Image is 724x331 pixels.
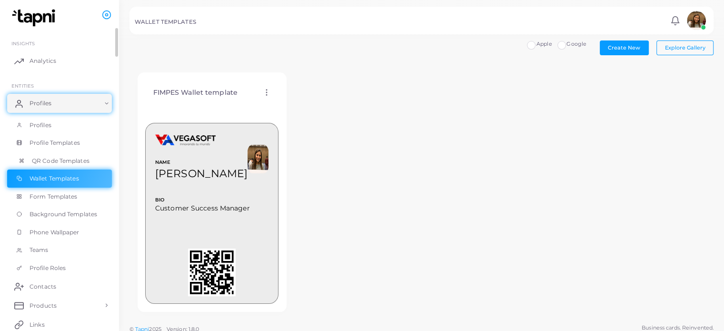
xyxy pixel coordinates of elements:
span: Profiles [30,99,51,108]
span: QR Code Templates [32,157,89,165]
span: Contacts [30,282,56,291]
span: Analytics [30,57,56,65]
button: Create New [600,40,649,55]
span: Teams [30,246,49,254]
a: Background Templates [7,205,112,223]
a: Products [7,296,112,315]
span: Products [30,301,57,310]
img: avatar [687,11,706,30]
a: Contacts [7,277,112,296]
a: Profile Roles [7,259,112,277]
span: Links [30,321,45,329]
span: Apple [536,40,552,47]
img: Logo [155,133,216,147]
img: QR Code [188,249,236,296]
img: 5f79a9530dece9f499c10bc2ce1133110ed568156929f78e537777d9127b95f3.png [248,145,268,173]
span: INSIGHTS [11,40,35,46]
span: BIO [155,197,268,204]
a: Profiles [7,116,112,134]
span: Phone Wallpaper [30,228,79,237]
a: avatar [684,11,708,30]
a: Profile Templates [7,134,112,152]
span: Customer Success Manager [155,203,268,213]
a: Profiles [7,94,112,113]
img: logo [9,9,61,27]
span: Explore Gallery [665,44,705,51]
span: NAME [155,159,248,166]
span: Form Templates [30,192,78,201]
span: Wallet Templates [30,174,79,183]
span: Background Templates [30,210,97,219]
a: Phone Wallpaper [7,223,112,241]
button: Explore Gallery [656,40,714,55]
a: Analytics [7,51,112,70]
span: Profile Templates [30,139,80,147]
span: ENTITIES [11,83,34,89]
span: Profiles [30,121,51,130]
span: Google [566,40,586,47]
span: Create New [608,44,640,51]
a: Wallet Templates [7,170,112,188]
a: Teams [7,241,112,259]
h4: FIMPES Wallet template [153,89,238,97]
span: [PERSON_NAME] [155,167,248,180]
a: QR Code Templates [7,152,112,170]
h5: WALLET TEMPLATES [135,19,196,25]
a: Form Templates [7,188,112,206]
span: Profile Roles [30,264,66,272]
